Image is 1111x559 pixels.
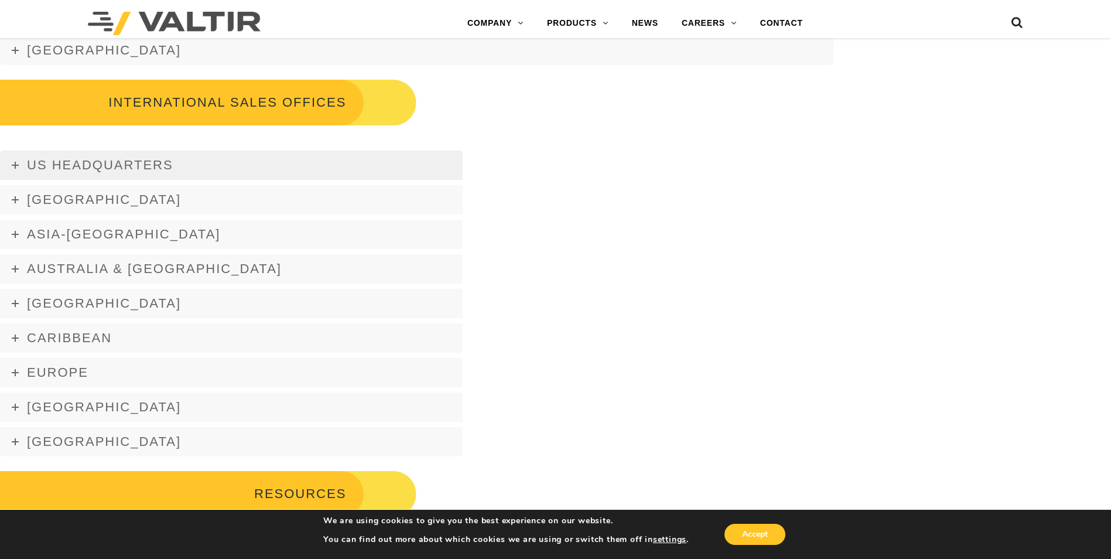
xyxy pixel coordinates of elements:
[27,400,181,414] span: [GEOGRAPHIC_DATA]
[27,434,181,449] span: [GEOGRAPHIC_DATA]
[535,12,620,35] a: PRODUCTS
[27,330,112,345] span: Caribbean
[27,192,181,207] span: [GEOGRAPHIC_DATA]
[620,12,670,35] a: NEWS
[653,534,686,545] button: settings
[27,296,181,311] span: [GEOGRAPHIC_DATA]
[27,227,220,241] span: Asia-[GEOGRAPHIC_DATA]
[456,12,535,35] a: COMPANY
[27,158,173,172] span: US Headquarters
[323,534,689,545] p: You can find out more about which cookies we are using or switch them off in .
[88,12,261,35] img: Valtir
[27,43,181,57] span: [GEOGRAPHIC_DATA]
[27,365,88,380] span: Europe
[670,12,748,35] a: CAREERS
[323,516,689,526] p: We are using cookies to give you the best experience on our website.
[748,12,815,35] a: CONTACT
[27,261,282,276] span: Australia & [GEOGRAPHIC_DATA]
[724,524,785,545] button: Accept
